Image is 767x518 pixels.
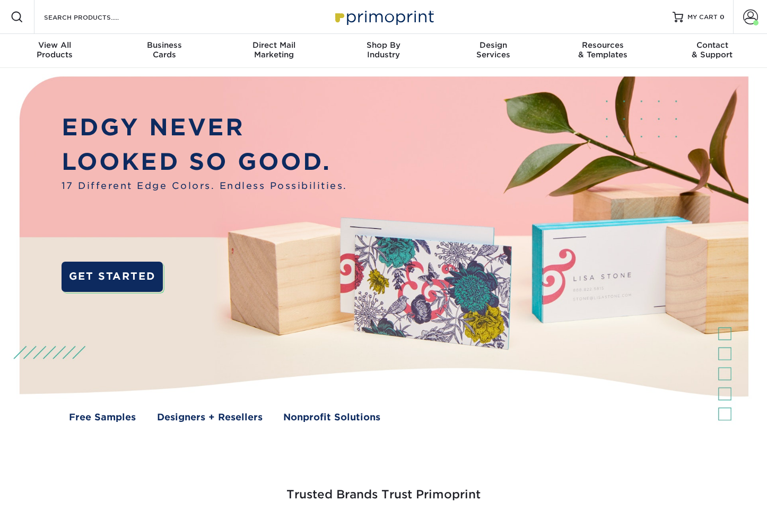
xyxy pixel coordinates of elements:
[62,110,347,144] p: EDGY NEVER
[62,144,347,179] p: LOOKED SO GOOD.
[62,179,347,193] span: 17 Different Edge Colors. Endless Possibilities.
[329,34,439,68] a: Shop ByIndustry
[110,40,220,50] span: Business
[687,13,718,22] span: MY CART
[438,40,548,50] span: Design
[720,13,725,21] span: 0
[157,410,263,424] a: Designers + Resellers
[548,40,658,50] span: Resources
[657,40,767,59] div: & Support
[438,40,548,59] div: Services
[73,462,694,514] h3: Trusted Brands Trust Primoprint
[548,34,658,68] a: Resources& Templates
[438,34,548,68] a: DesignServices
[657,34,767,68] a: Contact& Support
[330,5,437,28] img: Primoprint
[283,410,380,424] a: Nonprofit Solutions
[69,410,136,424] a: Free Samples
[548,40,658,59] div: & Templates
[110,34,220,68] a: BusinessCards
[219,34,329,68] a: Direct MailMarketing
[110,40,220,59] div: Cards
[43,11,146,23] input: SEARCH PRODUCTS.....
[219,40,329,50] span: Direct Mail
[657,40,767,50] span: Contact
[329,40,439,59] div: Industry
[219,40,329,59] div: Marketing
[329,40,439,50] span: Shop By
[62,262,163,292] a: GET STARTED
